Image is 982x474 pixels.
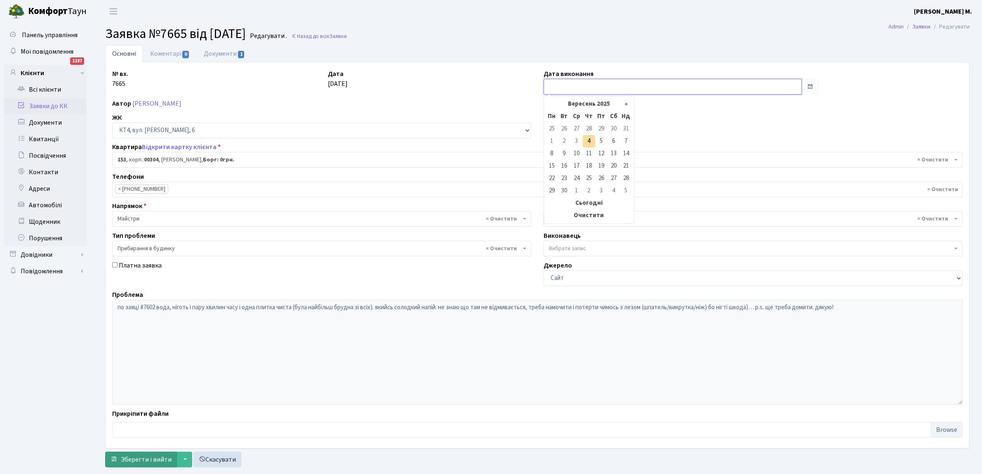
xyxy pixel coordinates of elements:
[570,123,583,135] td: 27
[558,185,570,197] td: 30
[4,147,87,164] a: Посвідчення
[193,452,241,467] a: Скасувати
[118,156,126,164] b: 153
[620,185,632,197] td: 5
[203,156,234,164] b: Борг: 0грн.
[112,113,122,123] label: ЖК
[544,211,963,227] span: Шурубалко В.И.
[546,160,558,172] td: 15
[112,201,146,211] label: Напрямок
[558,135,570,147] td: 2
[4,131,87,147] a: Квитанції
[4,81,87,98] a: Всі клієнти
[546,147,558,160] td: 8
[291,32,347,40] a: Назад до всіхЗаявки
[28,5,68,18] b: Комфорт
[583,185,595,197] td: 2
[4,43,87,60] a: Мої повідомлення1187
[143,45,197,62] a: Коментарі
[570,110,583,123] th: Ср
[595,123,608,135] td: 29
[329,32,347,40] span: Заявки
[558,110,570,123] th: Вт
[4,213,87,230] a: Щоденник
[112,290,143,300] label: Проблема
[4,263,87,280] a: Повідомлення
[608,172,620,185] td: 27
[620,110,632,123] th: Нд
[182,51,189,58] span: 0
[558,123,570,135] td: 26
[620,98,632,110] th: »
[8,3,25,20] img: logo.png
[876,18,982,36] nav: breadcrumb
[546,135,558,147] td: 1
[112,172,144,182] label: Телефони
[546,185,558,197] td: 29
[620,160,632,172] td: 21
[620,172,632,185] td: 28
[595,110,608,123] th: Пт
[912,22,930,31] a: Заявки
[112,152,963,168] span: <b>153</b>, корп.: <b>00304</b>, Грибань Ігор Володимирович, <b>Борг: 0грн.</b>
[197,45,252,62] a: Документи
[103,5,124,18] button: Переключити навігацію
[118,215,521,223] span: Майстри
[583,123,595,135] td: 28
[558,147,570,160] td: 9
[112,300,963,405] textarea: по заяці #7602 вода, ніготь і пару хвилин часу і одна плитка чиста (була найбільш брудна зі всіх)...
[112,99,131,109] label: Автор
[558,160,570,172] td: 16
[544,261,572,270] label: Джерело
[248,32,287,40] small: Редагувати .
[112,69,128,79] label: № вх.
[106,69,322,95] div: 7665
[112,241,531,256] span: Прибирання в будинку
[144,156,158,164] b: 00304
[118,185,121,193] span: ×
[558,172,570,185] td: 23
[549,215,952,223] span: Шурубалко В.И.
[486,244,517,253] span: Видалити всі елементи
[4,230,87,246] a: Порушення
[570,160,583,172] td: 17
[4,98,87,114] a: Заявки до КК
[549,244,586,253] span: Вибрати запис
[558,98,620,110] th: Вересень 2025
[28,5,87,19] span: Таун
[238,51,245,58] span: 1
[608,147,620,160] td: 13
[608,135,620,147] td: 6
[888,22,904,31] a: Admin
[112,142,221,152] label: Квартира
[105,452,177,467] button: Зберегти і вийти
[4,27,87,43] a: Панель управління
[595,147,608,160] td: 12
[4,164,87,180] a: Контакти
[118,156,952,164] span: <b>153</b>, корп.: <b>00304</b>, Грибань Ігор Володимирович, <b>Борг: 0грн.</b>
[620,147,632,160] td: 14
[328,69,344,79] label: Дата
[4,197,87,213] a: Автомобілі
[595,160,608,172] td: 19
[4,114,87,131] a: Документи
[620,135,632,147] td: 7
[546,172,558,185] td: 22
[583,110,595,123] th: Чт
[22,31,78,40] span: Панель управління
[4,246,87,263] a: Довідники
[620,123,632,135] td: 31
[930,22,970,31] li: Редагувати
[112,211,531,227] span: Майстри
[70,57,84,65] div: 1187
[21,47,73,56] span: Мої повідомлення
[118,244,521,253] span: Прибирання в будинку
[608,123,620,135] td: 30
[546,209,632,222] th: Очистити
[119,261,162,270] label: Платна заявка
[544,69,593,79] label: Дата виконання
[583,172,595,185] td: 25
[105,24,246,43] span: Заявка №7665 від [DATE]
[105,45,143,62] a: Основні
[570,147,583,160] td: 10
